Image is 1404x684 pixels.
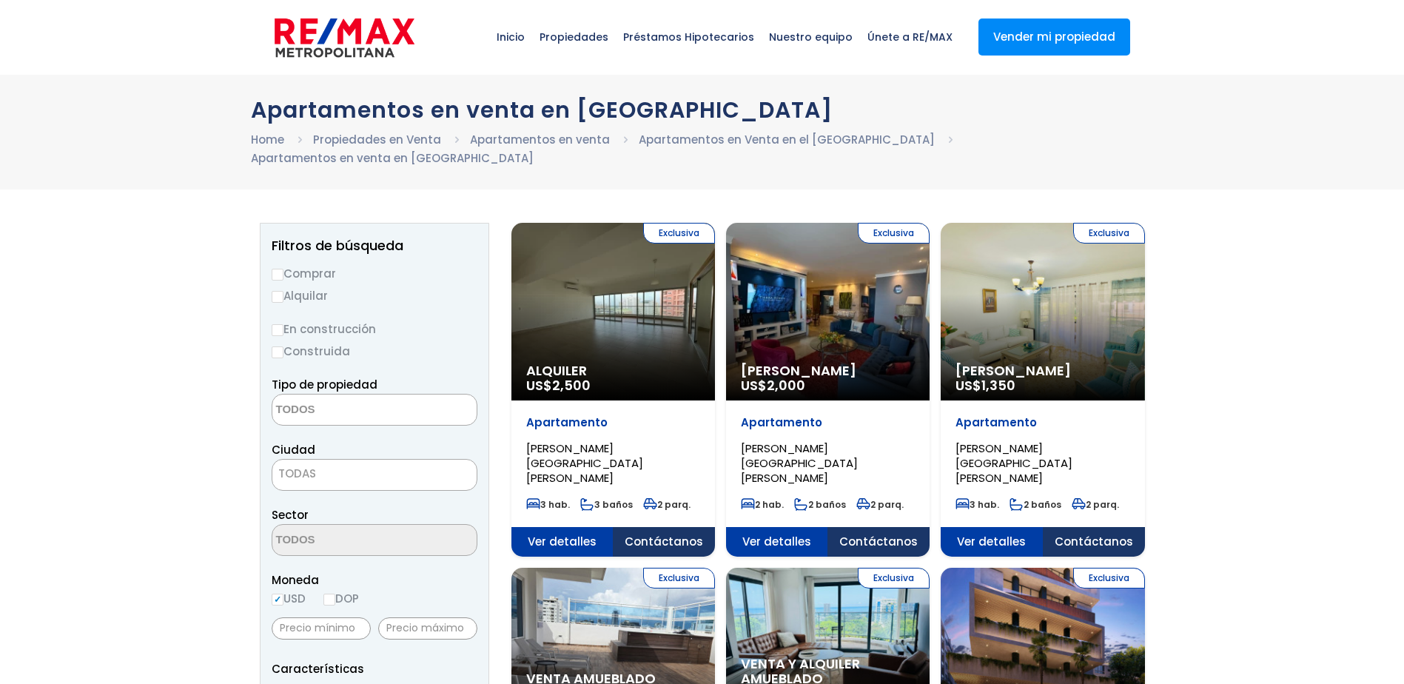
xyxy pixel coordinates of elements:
[272,377,377,392] span: Tipo de propiedad
[1073,568,1145,589] span: Exclusiva
[526,415,700,430] p: Apartamento
[272,589,306,608] label: USD
[272,660,477,678] p: Características
[275,16,414,60] img: remax-metropolitana-logo
[955,415,1129,430] p: Apartamento
[470,132,610,147] a: Apartamentos en venta
[827,527,930,557] span: Contáctanos
[526,363,700,378] span: Alquiler
[1043,527,1145,557] span: Contáctanos
[741,440,858,486] span: [PERSON_NAME][GEOGRAPHIC_DATA][PERSON_NAME]
[741,363,915,378] span: [PERSON_NAME]
[323,589,359,608] label: DOP
[767,376,805,395] span: 2,000
[526,498,570,511] span: 3 hab.
[794,498,846,511] span: 2 baños
[978,19,1130,56] a: Vender mi propiedad
[378,617,477,640] input: Precio máximo
[1072,498,1119,511] span: 2 parq.
[726,223,930,557] a: Exclusiva [PERSON_NAME] US$2,000 Apartamento [PERSON_NAME][GEOGRAPHIC_DATA][PERSON_NAME] 2 hab. 2...
[272,269,283,281] input: Comprar
[272,617,371,640] input: Precio mínimo
[856,498,904,511] span: 2 parq.
[858,568,930,589] span: Exclusiva
[251,149,534,167] li: Apartamentos en venta en [GEOGRAPHIC_DATA]
[552,376,591,395] span: 2,500
[741,498,784,511] span: 2 hab.
[526,440,643,486] span: [PERSON_NAME][GEOGRAPHIC_DATA][PERSON_NAME]
[955,363,1129,378] span: [PERSON_NAME]
[272,459,477,491] span: TODAS
[272,286,477,305] label: Alquilar
[251,132,284,147] a: Home
[511,223,715,557] a: Exclusiva Alquiler US$2,500 Apartamento [PERSON_NAME][GEOGRAPHIC_DATA][PERSON_NAME] 3 hab. 3 baño...
[526,376,591,395] span: US$
[272,342,477,361] label: Construida
[489,15,532,59] span: Inicio
[1073,223,1145,244] span: Exclusiva
[741,415,915,430] p: Apartamento
[616,15,762,59] span: Préstamos Hipotecarios
[272,525,416,557] textarea: Search
[741,376,805,395] span: US$
[272,324,283,336] input: En construcción
[278,466,316,481] span: TODAS
[941,527,1043,557] span: Ver detalles
[323,594,335,606] input: DOP
[639,132,935,147] a: Apartamentos en Venta en el [GEOGRAPHIC_DATA]
[955,498,999,511] span: 3 hab.
[272,507,309,523] span: Sector
[858,223,930,244] span: Exclusiva
[580,498,633,511] span: 3 baños
[941,223,1144,557] a: Exclusiva [PERSON_NAME] US$1,350 Apartamento [PERSON_NAME][GEOGRAPHIC_DATA][PERSON_NAME] 3 hab. 2...
[272,594,283,606] input: USD
[860,15,960,59] span: Únete a RE/MAX
[726,527,828,557] span: Ver detalles
[272,571,477,589] span: Moneda
[272,291,283,303] input: Alquilar
[1010,498,1061,511] span: 2 baños
[272,442,315,457] span: Ciudad
[511,527,614,557] span: Ver detalles
[762,15,860,59] span: Nuestro equipo
[272,346,283,358] input: Construida
[955,376,1015,395] span: US$
[272,264,477,283] label: Comprar
[272,463,477,484] span: TODAS
[532,15,616,59] span: Propiedades
[643,498,691,511] span: 2 parq.
[643,223,715,244] span: Exclusiva
[981,376,1015,395] span: 1,350
[272,238,477,253] h2: Filtros de búsqueda
[313,132,441,147] a: Propiedades en Venta
[272,320,477,338] label: En construcción
[643,568,715,589] span: Exclusiva
[613,527,715,557] span: Contáctanos
[272,395,416,426] textarea: Search
[955,440,1072,486] span: [PERSON_NAME][GEOGRAPHIC_DATA][PERSON_NAME]
[251,97,1154,123] h1: Apartamentos en venta en [GEOGRAPHIC_DATA]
